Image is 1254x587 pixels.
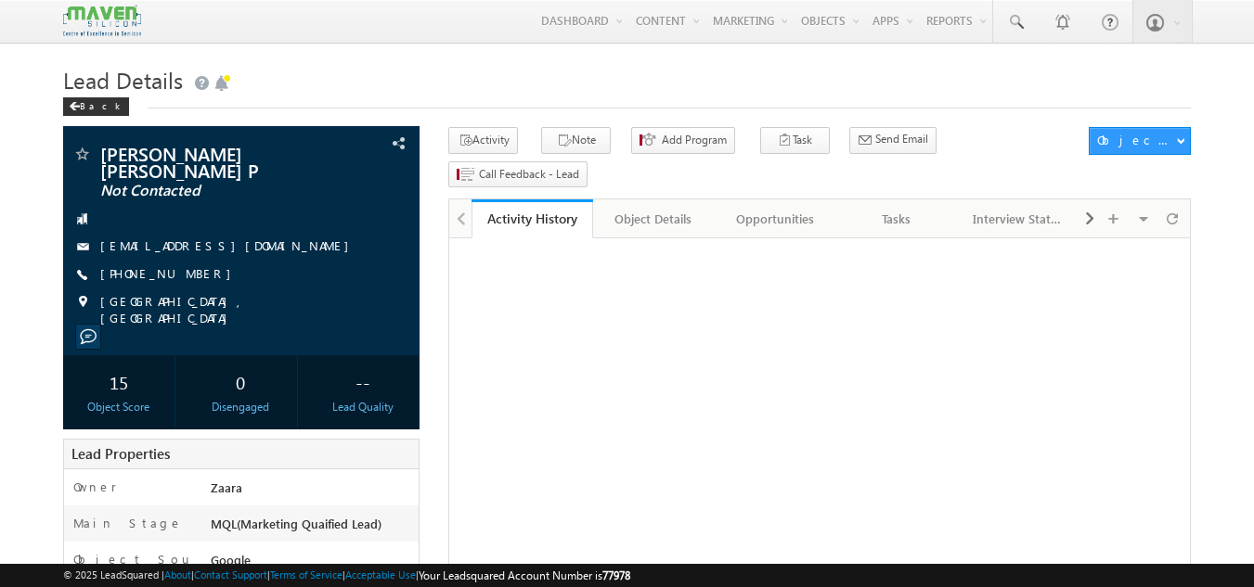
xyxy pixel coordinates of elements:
div: Object Actions [1097,132,1176,148]
div: Object Details [608,208,698,230]
span: Lead Properties [71,444,170,463]
span: © 2025 LeadSquared | | | | | [63,567,630,584]
a: Contact Support [194,568,267,581]
a: Opportunities [715,199,836,238]
label: Main Stage [73,515,183,531]
div: MQL(Marketing Quaified Lead) [206,515,420,541]
span: 77978 [602,568,630,582]
div: Back [63,97,129,116]
a: [EMAIL_ADDRESS][DOMAIN_NAME] [100,237,358,253]
span: Zaara [211,479,242,495]
div: Interview Status [973,208,1063,230]
div: Opportunities [730,208,820,230]
a: About [164,568,191,581]
button: Send Email [849,127,937,154]
div: 15 [68,364,171,399]
span: [GEOGRAPHIC_DATA], [GEOGRAPHIC_DATA] [100,293,388,326]
button: Add Program [631,127,735,154]
a: Tasks [836,199,958,238]
span: Lead Details [63,65,183,95]
a: Back [63,96,138,112]
a: Object Details [593,199,715,238]
label: Object Source [73,551,193,584]
button: Note [541,127,611,154]
div: Disengaged [189,399,292,415]
div: Object Score [68,399,171,415]
div: Tasks [851,208,941,230]
div: Google [206,551,420,577]
span: [PHONE_NUMBER] [100,265,240,284]
span: Send Email [875,131,928,147]
a: Terms of Service [270,568,343,581]
a: Interview Status [958,199,1079,238]
div: 0 [189,364,292,399]
div: Activity History [485,210,579,227]
button: Call Feedback - Lead [448,161,588,188]
button: Task [760,127,830,154]
span: [PERSON_NAME] [PERSON_NAME] P [100,145,320,178]
span: Your Leadsquared Account Number is [419,568,630,582]
label: Owner [73,479,117,495]
div: -- [311,364,414,399]
span: Not Contacted [100,182,320,200]
button: Object Actions [1089,127,1191,155]
div: Lead Quality [311,399,414,415]
button: Activity [448,127,518,154]
a: Activity History [472,199,593,238]
span: Call Feedback - Lead [479,166,579,183]
a: Acceptable Use [345,568,416,581]
img: Custom Logo [63,5,141,37]
span: Add Program [662,132,727,148]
